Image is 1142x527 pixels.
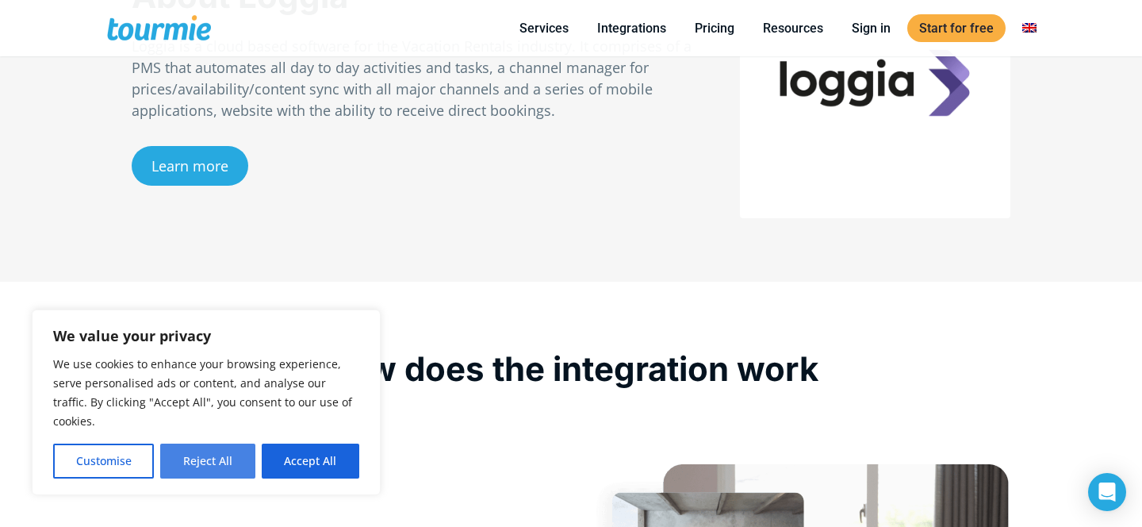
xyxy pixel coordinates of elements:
[1010,18,1048,38] a: Switch to
[683,18,746,38] a: Pricing
[132,345,1010,393] p: How does the integration work
[53,355,359,431] p: We use cookies to enhance your browsing experience, serve personalised ads or content, and analys...
[1088,473,1126,511] div: Open Intercom Messenger
[751,18,835,38] a: Resources
[262,444,359,479] button: Accept All
[53,326,359,345] p: We value your privacy
[132,146,248,186] a: Learn more
[840,18,902,38] a: Sign in
[132,36,707,121] p: Loggia is a cloud based software for the Vacation Rentals industry. It comprises of a PMS that au...
[585,18,678,38] a: Integrations
[160,444,255,479] button: Reject All
[907,14,1006,42] a: Start for free
[53,444,154,479] button: Customise
[508,18,581,38] a: Services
